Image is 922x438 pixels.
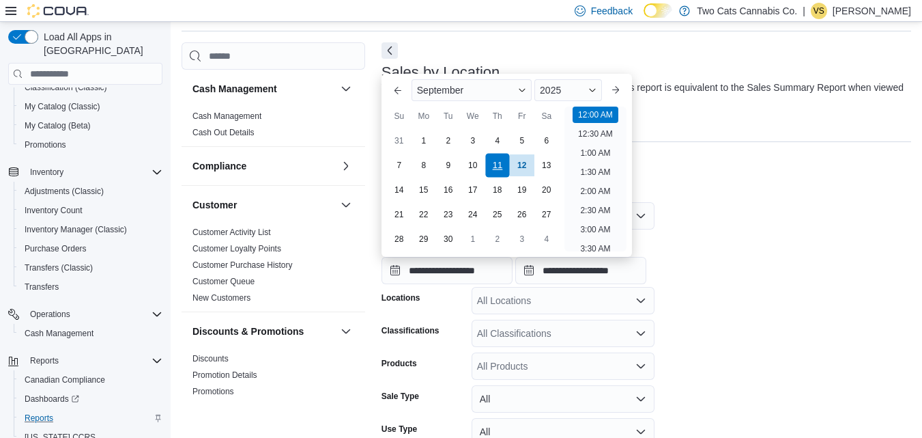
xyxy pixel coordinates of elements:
a: New Customers [192,293,250,303]
span: Load All Apps in [GEOGRAPHIC_DATA] [38,30,162,57]
input: Press the down key to open a popover containing a calendar. [515,257,646,284]
div: day-4 [536,228,558,250]
a: Cash Management [19,325,99,342]
a: Reports [19,410,59,426]
div: day-2 [437,130,459,152]
span: Customer Queue [192,276,255,287]
span: Discounts [192,353,229,364]
span: Transfers [25,282,59,292]
div: day-13 [536,154,558,176]
span: Transfers (Classic) [25,262,93,273]
button: Cash Management [192,82,335,96]
button: Operations [25,306,76,323]
div: day-19 [511,179,533,201]
div: day-2 [487,228,508,250]
p: Two Cats Cannabis Co. [697,3,797,19]
button: Open list of options [635,295,646,306]
div: day-18 [487,179,508,201]
button: Transfers [14,277,168,297]
button: Discounts & Promotions [192,325,335,338]
a: Promotion Details [192,370,257,380]
div: day-24 [462,204,484,225]
li: 3:00 AM [575,221,616,238]
li: 2:30 AM [575,202,616,219]
div: Button. Open the year selector. 2025 is currently selected. [534,79,602,101]
div: Discounts & Promotions [182,351,365,405]
a: Discounts [192,354,229,364]
span: Reports [19,410,162,426]
img: Cova [27,4,89,18]
a: Customer Queue [192,277,255,286]
label: Classifications [381,325,440,336]
p: | [803,3,805,19]
span: Transfers [19,279,162,295]
span: My Catalog (Beta) [19,118,162,134]
div: day-28 [388,228,410,250]
div: We [462,105,484,127]
span: Promotion Details [192,370,257,381]
p: [PERSON_NAME] [833,3,911,19]
span: Dashboards [25,394,79,405]
a: Inventory Manager (Classic) [19,221,132,238]
button: Canadian Compliance [14,370,168,389]
span: Adjustments (Classic) [19,183,162,200]
div: View sales totals by location for a specified date range. This report is equivalent to the Sales ... [381,81,904,109]
div: day-11 [485,153,509,177]
a: Customer Loyalty Points [192,244,281,254]
div: Th [487,105,508,127]
button: Transfers (Classic) [14,258,168,277]
a: Promotions [19,137,72,153]
li: 12:00 AM [573,107,618,123]
div: day-31 [388,130,410,152]
a: Classification (Classic) [19,79,113,96]
button: Next month [605,79,626,101]
span: Feedback [591,4,633,18]
span: Inventory Manager (Classic) [25,224,127,235]
span: Customer Activity List [192,227,271,238]
a: Customer Activity List [192,228,271,237]
span: Operations [25,306,162,323]
span: My Catalog (Classic) [25,101,100,112]
span: Reports [25,353,162,369]
h3: Compliance [192,159,246,173]
span: Inventory Count [25,205,83,216]
div: day-7 [388,154,410,176]
button: Cash Management [14,324,168,343]
span: Operations [30,309,70,320]
div: Customer [182,224,365,312]
div: Mo [413,105,435,127]
li: 1:30 AM [575,164,616,180]
span: Purchase Orders [25,243,87,254]
span: Adjustments (Classic) [25,186,104,197]
div: day-29 [413,228,435,250]
span: Promotions [19,137,162,153]
div: day-10 [462,154,484,176]
a: Cash Management [192,111,261,121]
a: My Catalog (Classic) [19,98,106,115]
div: day-16 [437,179,459,201]
span: My Catalog (Classic) [19,98,162,115]
span: Cash Out Details [192,127,255,138]
a: My Catalog (Beta) [19,118,96,134]
input: Press the down key to enter a popover containing a calendar. Press the escape key to close the po... [381,257,513,284]
span: Inventory [25,164,162,180]
div: September, 2025 [387,128,559,251]
a: Inventory Count [19,202,88,219]
button: Inventory Count [14,201,168,220]
span: Purchase Orders [19,241,162,257]
button: Compliance [192,159,335,173]
label: Products [381,358,417,369]
span: Cash Management [25,328,93,339]
a: Adjustments (Classic) [19,183,109,200]
span: Inventory Count [19,202,162,219]
button: Reports [25,353,64,369]
div: day-30 [437,228,459,250]
h3: Customer [192,198,237,212]
button: Inventory Manager (Classic) [14,220,168,239]
button: Previous Month [387,79,409,101]
a: Canadian Compliance [19,372,111,388]
button: Discounts & Promotions [338,323,354,340]
div: day-3 [462,130,484,152]
button: Compliance [338,158,354,174]
span: Inventory [30,167,63,178]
